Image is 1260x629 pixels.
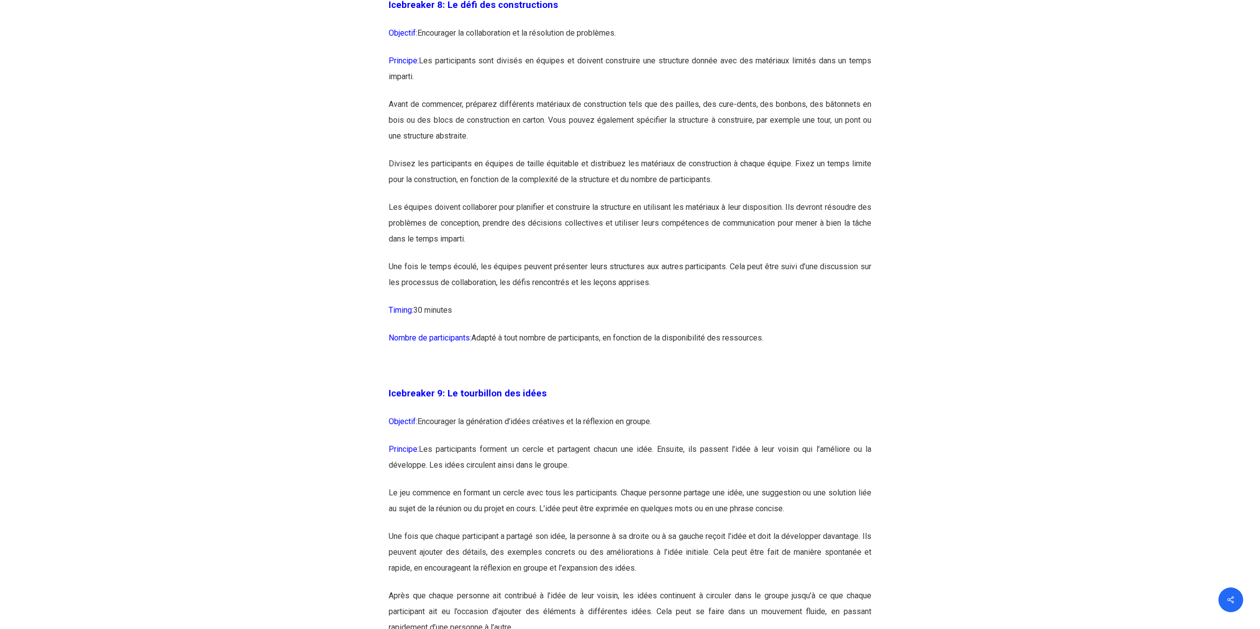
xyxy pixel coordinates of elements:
[389,305,413,315] span: Timing:
[389,330,871,358] p: Adapté à tout nombre de participants, en fonction de la disponibilité des ressources.
[389,388,547,399] span: Icebreaker 9: Le tourbillon des idées
[389,302,871,330] p: 30 minutes
[389,485,871,529] p: Le jeu commence en formant un cercle avec tous les participants. Chaque personne partage une idée...
[389,56,419,65] span: Principe:
[389,333,471,342] span: Nombre de participants:
[389,53,871,97] p: Les participants sont divisés en équipes et doivent construire une structure donnée avec des maté...
[389,414,871,441] p: Encourager la génération d’idées créatives et la réflexion en groupe.
[389,156,871,199] p: Divisez les participants en équipes de taille équitable et distribuez les matériaux de constructi...
[389,441,871,485] p: Les participants forment un cercle et partagent chacun une idée. Ensuite, ils passent l’idée à le...
[389,25,871,53] p: Encourager la collaboration et la résolution de problèmes.
[389,199,871,259] p: Les équipes doivent collaborer pour planifier et construire la structure en utilisant les matéria...
[389,529,871,588] p: Une fois que chaque participant a partagé son idée, la personne à sa droite ou à sa gauche reçoit...
[389,97,871,156] p: Avant de commencer, préparez différents matériaux de construction tels que des pailles, des cure-...
[389,28,417,38] span: Objectif:
[389,259,871,302] p: Une fois le temps écoulé, les équipes peuvent présenter leurs structures aux autres participants....
[389,444,419,454] span: Principe:
[389,417,417,426] span: Objectif:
